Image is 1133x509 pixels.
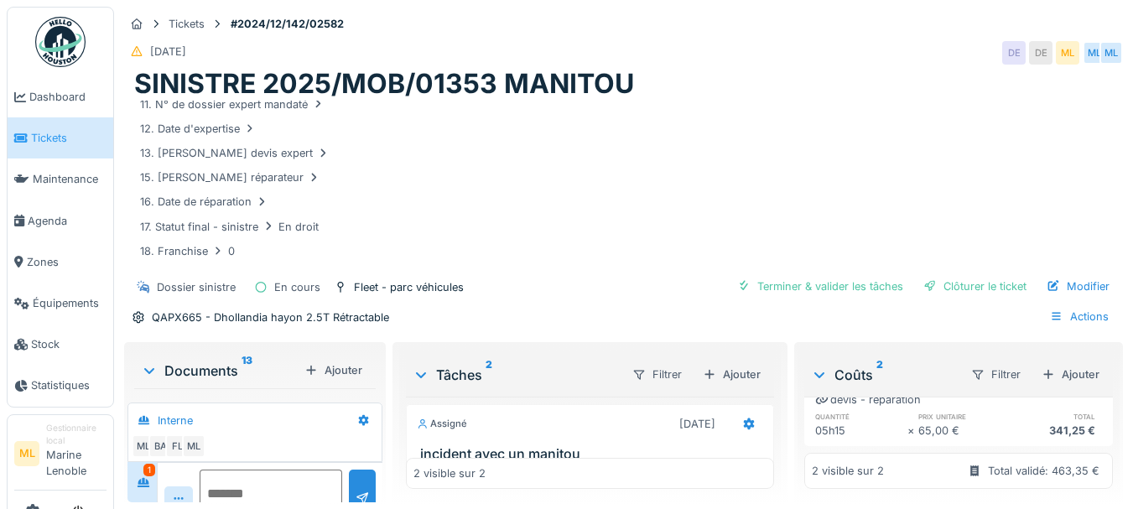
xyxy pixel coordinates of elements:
[33,171,107,187] span: Maintenance
[140,194,268,210] div: 16. Date de réparation
[140,219,319,235] div: 17. Statut final - sinistre En droit
[696,363,767,386] div: Ajouter
[8,242,113,283] a: Zones
[354,279,464,295] div: Fleet - parc véhicules
[1099,41,1123,65] div: ML
[1029,41,1052,65] div: DE
[918,423,1011,439] div: 65,00 €
[1042,304,1116,329] div: Actions
[157,279,236,295] div: Dossier sinistre
[33,295,107,311] span: Équipements
[811,365,957,385] div: Coûts
[132,434,155,458] div: ML
[964,362,1028,387] div: Filtrer
[988,463,1099,479] div: Total validé: 463,35 €
[815,411,907,422] h6: quantité
[8,200,113,242] a: Agenda
[46,422,107,448] div: Gestionnaire local
[1002,41,1026,65] div: DE
[298,359,369,382] div: Ajouter
[812,463,884,479] div: 2 visible sur 2
[1010,423,1102,439] div: 341,25 €
[417,417,467,431] div: Assigné
[158,413,193,428] div: Interne
[169,16,205,32] div: Tickets
[143,464,155,476] div: 1
[679,416,715,432] div: [DATE]
[917,275,1033,298] div: Clôturer le ticket
[1010,411,1102,422] h6: total
[918,411,1011,422] h6: prix unitaire
[14,441,39,466] li: ML
[486,365,492,385] sup: 2
[27,254,107,270] span: Zones
[730,275,910,298] div: Terminer & valider les tâches
[28,213,107,229] span: Agenda
[420,446,767,462] h3: incident avec un manitou
[413,465,486,481] div: 2 visible sur 2
[31,130,107,146] span: Tickets
[242,361,252,381] sup: 13
[1083,41,1106,65] div: ML
[1035,363,1106,386] div: Ajouter
[876,365,883,385] sup: 2
[152,309,389,325] div: QAPX665 - Dhollandia hayon 2.5T Rétractable
[150,44,186,60] div: [DATE]
[413,365,619,385] div: Tâches
[29,89,107,105] span: Dashboard
[134,68,634,100] h1: SINISTRE 2025/MOB/01353 MANITOU
[140,243,235,259] div: 18. Franchise 0
[31,377,107,393] span: Statistiques
[625,362,689,387] div: Filtrer
[31,336,107,352] span: Stock
[140,145,330,161] div: 13. [PERSON_NAME] devis expert
[8,283,113,324] a: Équipements
[182,434,205,458] div: ML
[1040,275,1116,298] div: Modifier
[140,96,325,112] div: 11. N° de dossier expert mandaté
[815,423,907,439] div: 05h15
[141,361,298,381] div: Documents
[8,365,113,406] a: Statistiques
[148,434,172,458] div: BA
[8,158,113,200] a: Maintenance
[140,169,320,185] div: 15. [PERSON_NAME] réparateur
[14,422,107,491] a: ML Gestionnaire localMarine Lenoble
[46,422,107,486] li: Marine Lenoble
[907,423,918,439] div: ×
[35,17,86,67] img: Badge_color-CXgf-gQk.svg
[165,434,189,458] div: FL
[140,121,257,137] div: 12. Date d'expertise
[8,76,113,117] a: Dashboard
[274,279,320,295] div: En cours
[224,16,351,32] strong: #2024/12/142/02582
[8,117,113,158] a: Tickets
[8,324,113,365] a: Stock
[1056,41,1079,65] div: ML
[815,392,921,408] div: devis - réparation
